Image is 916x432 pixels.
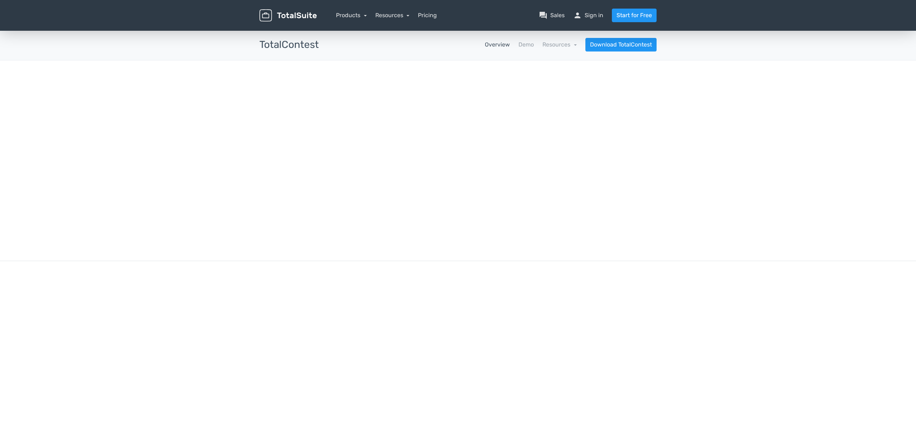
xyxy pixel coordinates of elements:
span: person [573,11,582,20]
a: Pricing [418,11,437,20]
h3: TotalContest [259,39,319,50]
a: Start for Free [612,9,657,22]
a: Download TotalContest [585,38,657,51]
a: Resources [542,41,577,48]
a: Demo [518,40,534,49]
a: personSign in [573,11,603,20]
a: question_answerSales [539,11,565,20]
a: Resources [375,12,410,19]
img: TotalSuite for WordPress [259,9,317,22]
a: Overview [485,40,510,49]
a: Products [336,12,367,19]
span: question_answer [539,11,547,20]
